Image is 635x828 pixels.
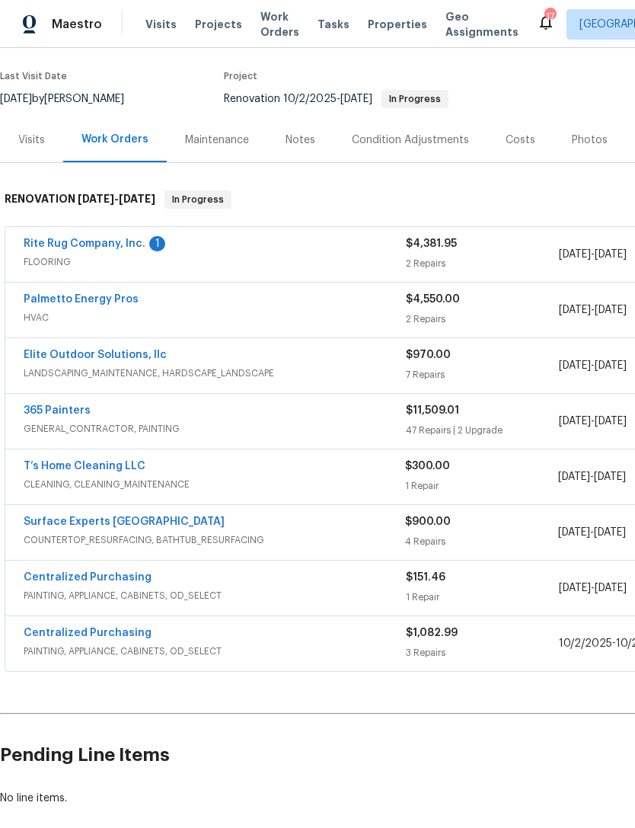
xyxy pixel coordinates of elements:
[406,294,460,305] span: $4,550.00
[406,590,559,605] div: 1 Repair
[558,469,626,484] span: -
[559,305,591,315] span: [DATE]
[24,254,406,270] span: FLOORING
[24,350,167,360] a: Elite Outdoor Solutions, llc
[595,416,627,427] span: [DATE]
[558,525,626,540] span: -
[544,9,555,24] div: 17
[283,94,372,104] span: -
[506,133,535,148] div: Costs
[594,527,626,538] span: [DATE]
[406,312,559,327] div: 2 Repairs
[24,310,406,325] span: HVAC
[340,94,372,104] span: [DATE]
[406,238,457,249] span: $4,381.95
[24,294,139,305] a: Palmetto Energy Pros
[286,133,315,148] div: Notes
[24,366,406,381] span: LANDSCAPING_MAINTENANCE, HARDSCAPE_LANDSCAPE
[405,478,557,494] div: 1 Repair
[24,628,152,638] a: Centralized Purchasing
[383,94,447,104] span: In Progress
[405,534,557,549] div: 4 Repairs
[559,414,627,429] span: -
[406,423,559,438] div: 47 Repairs | 2 Upgrade
[145,17,177,32] span: Visits
[368,17,427,32] span: Properties
[559,247,627,262] span: -
[317,19,349,30] span: Tasks
[559,583,591,593] span: [DATE]
[406,367,559,382] div: 7 Repairs
[559,416,591,427] span: [DATE]
[559,249,591,260] span: [DATE]
[81,132,148,147] div: Work Orders
[24,405,91,416] a: 365 Painters
[594,472,626,482] span: [DATE]
[559,638,612,649] span: 10/2/2025
[595,305,627,315] span: [DATE]
[166,192,230,207] span: In Progress
[24,477,405,492] span: CLEANING, CLEANING_MAINTENANCE
[445,9,519,40] span: Geo Assignments
[52,17,102,32] span: Maestro
[224,72,257,81] span: Project
[595,583,627,593] span: [DATE]
[559,360,591,371] span: [DATE]
[406,572,445,583] span: $151.46
[406,628,458,638] span: $1,082.99
[24,461,145,472] a: T’s Home Cleaning LLC
[195,17,242,32] span: Projects
[558,527,590,538] span: [DATE]
[224,94,448,104] span: Renovation
[352,133,469,148] div: Condition Adjustments
[24,238,145,249] a: Rite Rug Company, Inc.
[558,472,590,482] span: [DATE]
[24,644,406,659] span: PAINTING, APPLIANCE, CABINETS, OD_SELECT
[406,405,459,416] span: $11,509.01
[78,193,155,204] span: -
[405,516,451,527] span: $900.00
[18,133,45,148] div: Visits
[78,193,114,204] span: [DATE]
[559,580,627,596] span: -
[559,358,627,373] span: -
[260,9,299,40] span: Work Orders
[24,421,406,436] span: GENERAL_CONTRACTOR, PAINTING
[406,350,451,360] span: $970.00
[595,360,627,371] span: [DATE]
[405,461,450,472] span: $300.00
[24,516,225,527] a: Surface Experts [GEOGRAPHIC_DATA]
[24,588,406,603] span: PAINTING, APPLIANCE, CABINETS, OD_SELECT
[149,236,165,251] div: 1
[406,645,559,660] div: 3 Repairs
[406,256,559,271] div: 2 Repairs
[283,94,337,104] span: 10/2/2025
[24,572,152,583] a: Centralized Purchasing
[595,249,627,260] span: [DATE]
[185,133,249,148] div: Maintenance
[24,532,405,548] span: COUNTERTOP_RESURFACING, BATHTUB_RESURFACING
[559,302,627,318] span: -
[119,193,155,204] span: [DATE]
[5,190,155,209] h6: RENOVATION
[572,133,608,148] div: Photos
